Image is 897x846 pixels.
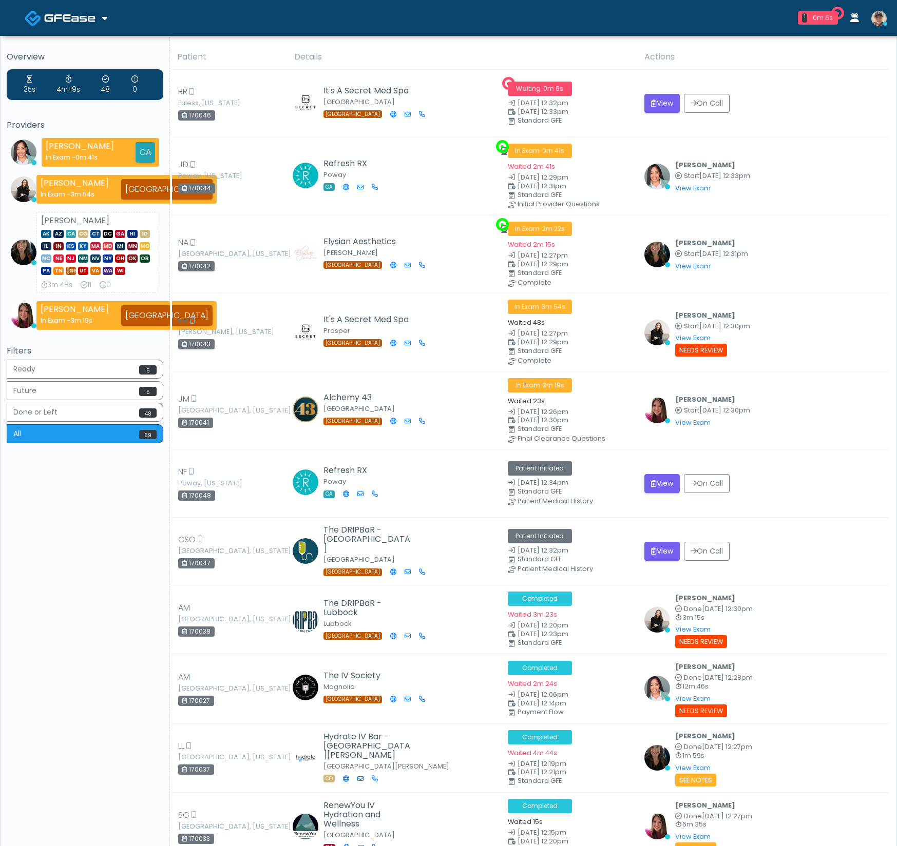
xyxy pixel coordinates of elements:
a: View Exam [675,418,711,427]
img: Jennifer Ekeh [11,140,36,165]
h5: RenewYou IV Hydration and Wellness [323,801,413,829]
img: Taylor Buckley [293,814,318,839]
b: [PERSON_NAME] [675,239,735,247]
th: Details [288,45,638,70]
span: [DATE] 12:27pm [702,742,752,751]
a: View Exam [675,333,711,342]
span: [DATE] 12:32pm [518,99,568,107]
img: Michelle Kimble [293,745,318,771]
button: Ready5 [7,360,163,379]
small: Completed at [675,606,753,613]
button: On Call [684,94,730,113]
small: Scheduled Time [508,769,632,776]
b: [PERSON_NAME] [675,662,735,671]
h5: The DRIPBaR - [GEOGRAPHIC_DATA] [323,525,413,553]
img: Sydney Lundberg [644,607,670,633]
div: Standard GFE [518,778,642,784]
small: Date Created [508,100,632,107]
b: [PERSON_NAME] [675,732,735,740]
span: NF [178,466,187,478]
b: [PERSON_NAME] [675,395,735,404]
div: 170033 [178,834,214,844]
small: Completed at [675,675,753,681]
span: CT [90,230,101,238]
small: [GEOGRAPHIC_DATA], [US_STATE] [178,823,235,830]
h5: Elysian Aesthetics [323,237,413,246]
span: [DATE] 12:19pm [518,759,566,768]
div: 170038 [178,626,215,637]
small: Started at [675,407,750,414]
b: [PERSON_NAME] [675,801,735,810]
span: [DATE] 12:27pm [518,251,568,260]
small: Waited 3m 23s [508,610,557,619]
small: Magnolia [323,682,355,691]
th: Actions [638,45,889,70]
small: Waited 2m 41s [508,162,555,171]
small: Poway [323,477,346,486]
span: [DATE] 12:30pm [699,406,750,415]
img: Claire Richardson [293,675,318,700]
span: Patient Initiated [508,529,572,543]
span: Completed [508,592,572,606]
span: NJ [66,254,76,263]
span: CO [323,775,335,782]
span: In Exam · [508,378,572,392]
span: 3m 54s [542,302,565,311]
span: [DATE] 12:32pm [518,546,568,555]
div: Complete [518,358,642,364]
a: View Exam [675,262,711,270]
div: In Exam - [41,316,109,325]
img: Amos GFE [871,11,887,26]
button: Done or Left48 [7,403,163,422]
span: 5 [139,387,157,396]
b: [PERSON_NAME] [675,161,735,169]
span: AM [178,671,190,683]
span: OK [127,254,138,263]
small: Scheduled Time [508,700,632,707]
div: Average Wait Time [24,74,35,95]
strong: [PERSON_NAME] [41,214,109,226]
span: [DATE] 12:27pm [518,329,568,338]
small: [GEOGRAPHIC_DATA], [US_STATE] [178,685,235,692]
small: Started at [675,173,750,180]
span: Done [684,604,702,613]
span: Start [684,322,699,330]
span: [DATE] 12:23pm [518,629,568,638]
span: Start [684,406,699,415]
div: Payment Flow [518,709,642,715]
small: Date Created [508,174,632,181]
img: Megan McComy [644,814,670,839]
small: Date Created [508,252,632,259]
span: [DATE] 12:31pm [518,182,566,190]
span: AK [41,230,51,238]
small: Date Created [508,480,632,486]
div: 170048 [178,490,215,501]
span: IN [53,242,64,250]
span: NV [90,254,101,263]
div: 170027 [178,696,214,706]
span: Completed [508,799,572,813]
span: NA [178,237,188,249]
small: Poway, [US_STATE] [178,480,235,486]
span: [GEOGRAPHIC_DATA] [323,568,382,576]
small: [PERSON_NAME], [US_STATE] [178,329,235,335]
small: Started at [675,251,748,258]
a: View Exam [675,694,711,703]
div: Standard GFE [518,640,642,646]
span: [DATE] 12:26pm [518,407,568,416]
img: Amanda Creel [293,319,318,344]
small: Date Created [508,830,632,836]
small: Waited 2m 15s [508,240,555,249]
img: Michelle Picione [644,242,670,267]
button: View [644,94,680,113]
span: [DATE] 12:29pm [518,260,568,268]
small: Waited 4m 44s [508,749,557,757]
span: 5 [139,365,157,375]
div: Standard GFE [518,117,642,124]
span: [DATE] 12:34pm [518,478,568,487]
div: 170041 [178,418,213,428]
span: 2m 22s [542,224,565,233]
div: Complete [518,280,642,286]
div: Exams Completed [81,280,91,290]
span: WA [103,267,113,275]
